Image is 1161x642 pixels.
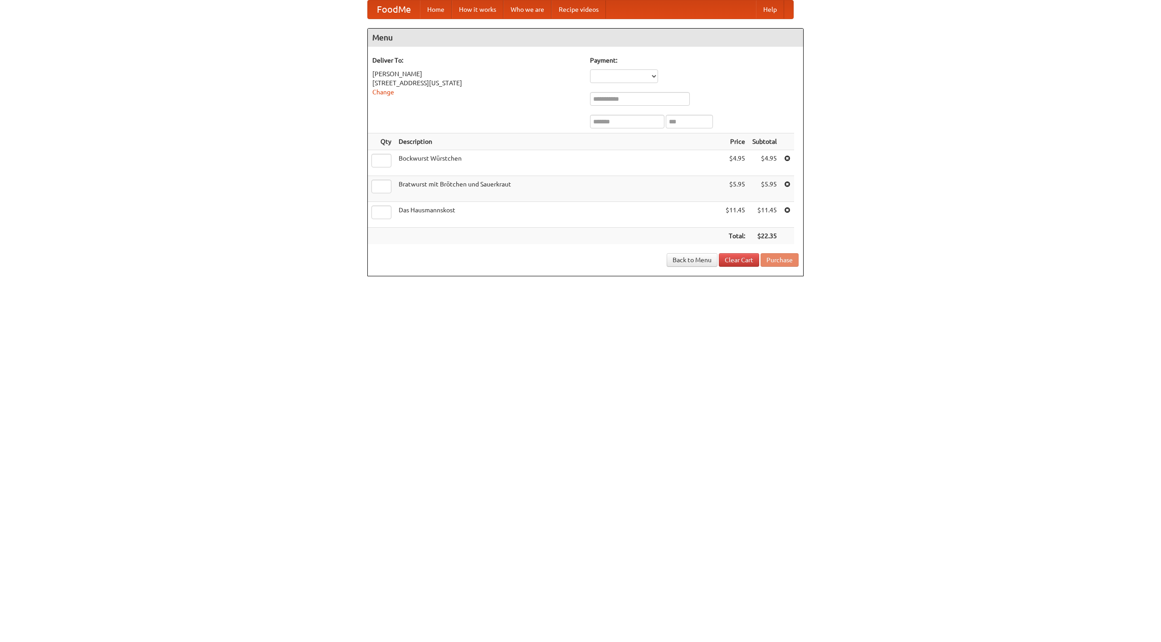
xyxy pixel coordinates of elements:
[749,228,781,245] th: $22.35
[761,253,799,267] button: Purchase
[503,0,551,19] a: Who we are
[395,202,722,228] td: Das Hausmannskost
[722,202,749,228] td: $11.45
[372,69,581,78] div: [PERSON_NAME]
[722,176,749,202] td: $5.95
[372,56,581,65] h5: Deliver To:
[551,0,606,19] a: Recipe videos
[749,176,781,202] td: $5.95
[395,133,722,150] th: Description
[372,78,581,88] div: [STREET_ADDRESS][US_STATE]
[667,253,717,267] a: Back to Menu
[722,228,749,245] th: Total:
[722,150,749,176] td: $4.95
[749,202,781,228] td: $11.45
[749,133,781,150] th: Subtotal
[722,133,749,150] th: Price
[368,0,420,19] a: FoodMe
[749,150,781,176] td: $4.95
[756,0,784,19] a: Help
[395,150,722,176] td: Bockwurst Würstchen
[420,0,452,19] a: Home
[590,56,799,65] h5: Payment:
[719,253,759,267] a: Clear Cart
[368,29,803,47] h4: Menu
[368,133,395,150] th: Qty
[395,176,722,202] td: Bratwurst mit Brötchen und Sauerkraut
[372,88,394,96] a: Change
[452,0,503,19] a: How it works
